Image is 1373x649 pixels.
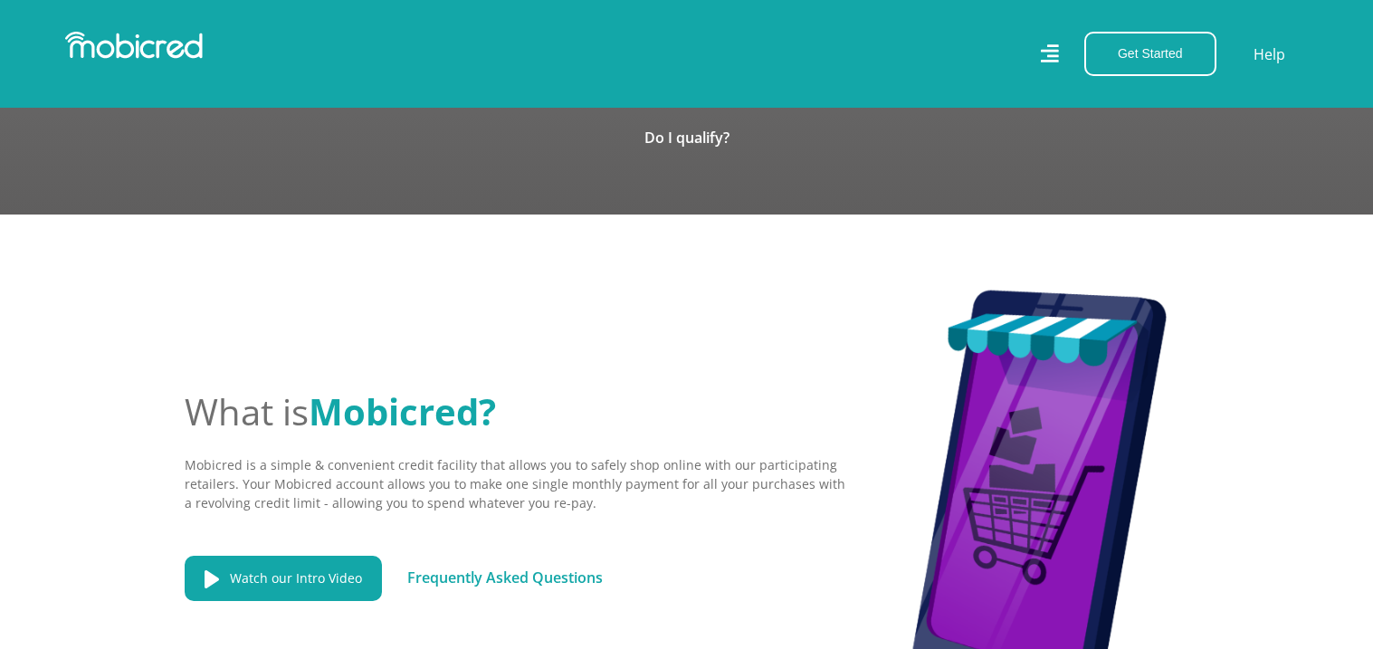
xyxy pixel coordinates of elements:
[185,390,845,434] h2: What is
[644,128,729,148] a: Do I qualify?
[1084,32,1216,76] button: Get Started
[185,455,845,512] p: Mobicred is a simple & convenient credit facility that allows you to safely shop online with our ...
[407,568,603,587] a: Frequently Asked Questions
[185,556,382,601] a: Watch our Intro Video
[309,387,496,436] span: Mobicred?
[65,32,203,59] img: Mobicred
[1253,43,1286,66] a: Help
